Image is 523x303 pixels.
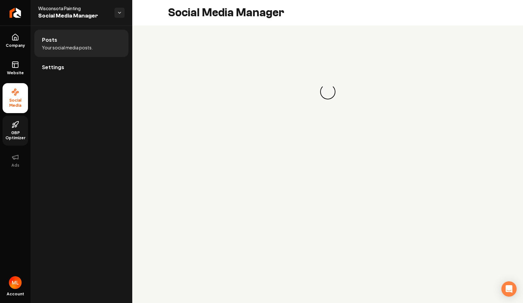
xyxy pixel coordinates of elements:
img: Michael Lin [9,276,22,289]
span: Wisconsota Painting [38,5,109,11]
a: Website [3,56,28,81]
a: Settings [34,57,128,77]
span: Posts [42,36,57,44]
span: Your social media posts. [42,44,93,51]
button: Open user button [9,276,22,289]
a: GBP Optimizer [3,116,28,146]
img: Rebolt Logo [10,8,21,18]
span: Ads [9,163,22,168]
a: Company [3,28,28,53]
h2: Social Media Manager [168,6,284,19]
div: Loading [319,83,336,100]
span: Website [4,70,26,76]
span: Settings [42,63,64,71]
span: GBP Optimizer [3,130,28,141]
div: Open Intercom Messenger [501,281,517,297]
span: Account [7,292,24,297]
span: Company [3,43,28,48]
span: Social Media Manager [38,11,109,20]
span: Social Media [3,98,28,108]
button: Ads [3,148,28,173]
